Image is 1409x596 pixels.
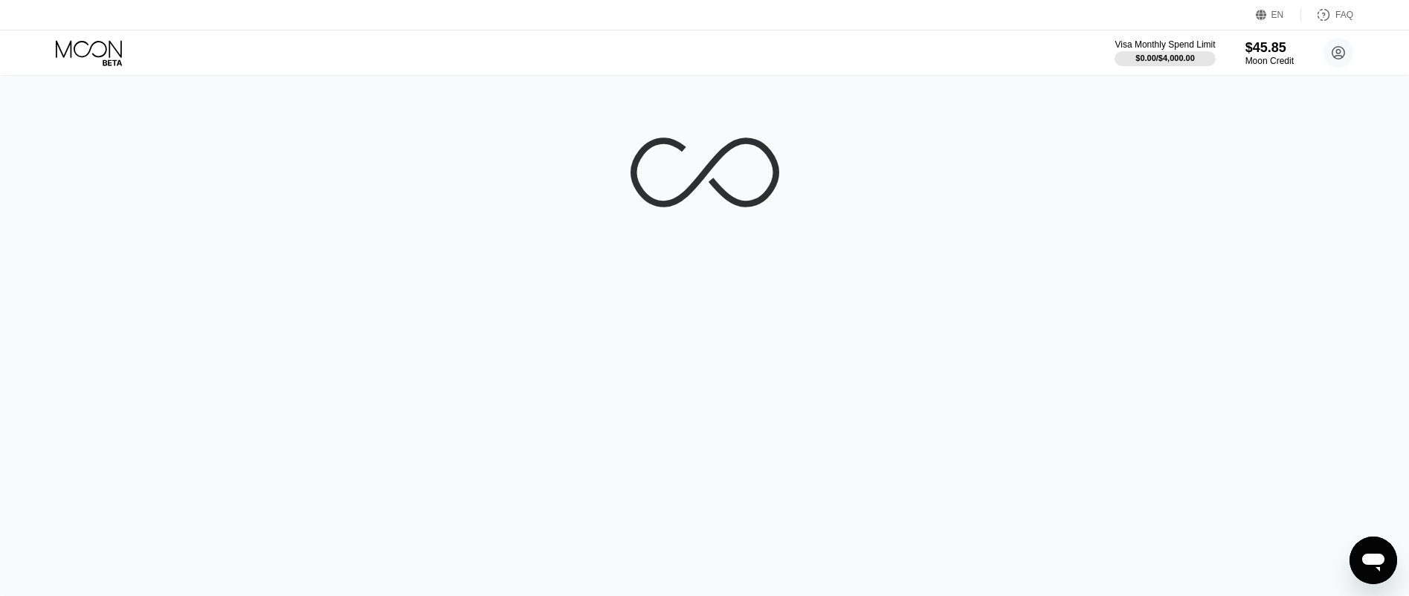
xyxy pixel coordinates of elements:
div: EN [1271,10,1284,20]
div: $45.85 [1245,40,1294,56]
div: Visa Monthly Spend Limit [1115,39,1215,50]
div: Visa Monthly Spend Limit$0.00/$4,000.00 [1115,39,1215,66]
div: EN [1256,7,1301,22]
div: $0.00 / $4,000.00 [1135,54,1195,62]
div: FAQ [1301,7,1353,22]
div: Moon Credit [1245,56,1294,66]
div: $45.85Moon Credit [1245,40,1294,66]
div: FAQ [1335,10,1353,20]
iframe: Button to launch messaging window [1350,537,1397,584]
